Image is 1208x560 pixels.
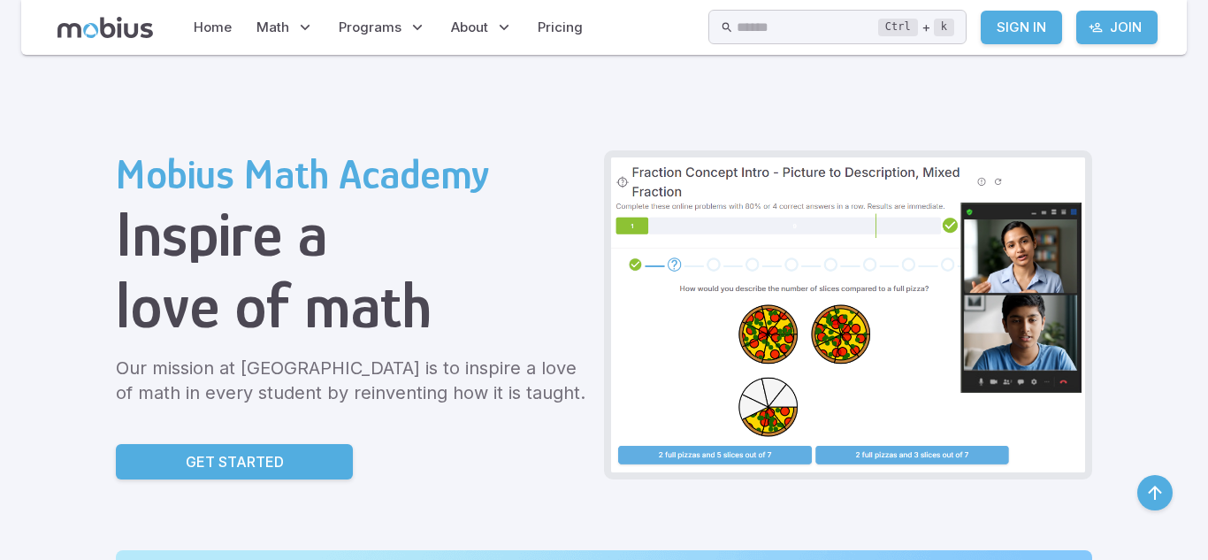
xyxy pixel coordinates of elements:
h1: Inspire a [116,198,590,270]
kbd: Ctrl [878,19,918,36]
div: + [878,17,954,38]
span: Math [256,18,289,37]
a: Sign In [981,11,1062,44]
kbd: k [934,19,954,36]
h2: Mobius Math Academy [116,150,590,198]
a: Pricing [532,7,588,48]
span: About [451,18,488,37]
h1: love of math [116,270,590,341]
a: Join [1076,11,1158,44]
img: Grade 6 Class [611,157,1085,472]
p: Our mission at [GEOGRAPHIC_DATA] is to inspire a love of math in every student by reinventing how... [116,356,590,405]
a: Home [188,7,237,48]
a: Get Started [116,444,353,479]
span: Programs [339,18,401,37]
p: Get Started [186,451,284,472]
